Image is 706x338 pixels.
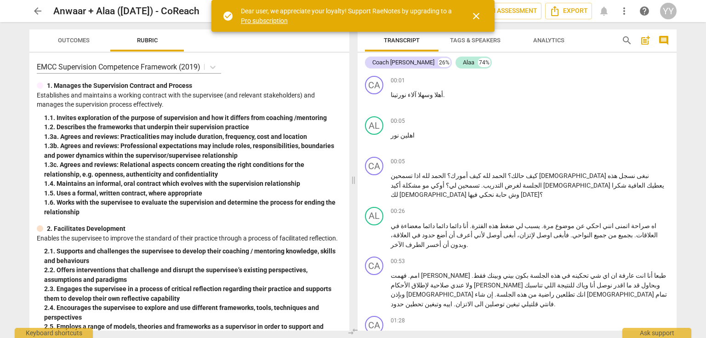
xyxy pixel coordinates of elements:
span: تسمحين [391,172,539,179]
div: 2. 3. Engages the supervisee in a process of critical reflection regarding their practice and sup... [44,284,342,303]
div: 1. 4. Maintains an informal, oral contract which evolves with the supervision relationship [44,179,342,189]
span: شكرا [612,182,626,189]
span: وبإذن [391,291,406,298]
span: وبينك [486,272,501,279]
span: موضوع [554,222,575,229]
span: شي [589,272,601,279]
div: Coach [PERSON_NAME] [372,58,434,67]
span: . [452,300,455,308]
span: الجلسة [496,291,516,298]
span: أخسر [425,241,441,248]
span: . [554,300,556,308]
span: من [607,231,617,239]
span: 00:05 [391,158,405,166]
span: في [560,272,570,279]
span: . [569,231,572,239]
span: Transcript [384,37,420,44]
div: 1. 3c. Agrees and reviews: Relational aspects concern creating the right conditions for the relat... [44,160,342,179]
span: اذا [413,172,421,179]
span: العافية [626,182,645,189]
span: عن [575,222,585,229]
span: ضغط [498,222,514,229]
div: Change speaker [365,157,383,175]
span: . [472,272,473,279]
span: اللي [543,281,556,289]
span: دائما [435,222,448,229]
span: راضية [537,291,554,298]
span: لغرض [503,182,521,189]
div: Change speaker [365,316,383,334]
span: 00:26 [391,207,405,215]
span: الجلسة [521,182,542,189]
span: close [471,11,482,22]
span: [DEMOGRAPHIC_DATA] [399,191,468,198]
span: احكي [585,222,601,229]
span: AI Assessment [476,6,537,17]
span: arrow_back [32,6,43,17]
div: Change speaker [365,76,383,94]
span: وبحاول [640,281,660,289]
button: YY [660,3,677,19]
span: post_add [640,35,651,46]
span: Export [549,6,588,17]
span: . [407,272,410,279]
span: [DEMOGRAPHIC_DATA] [406,291,475,298]
span: حابة [494,191,507,198]
div: 2. 1. Supports and challenges the supervisee to develop their coaching / mentoring knowledge, ski... [44,246,342,265]
button: Search [620,33,634,48]
span: [DATE] [521,191,540,198]
span: الحمد [430,172,446,179]
span: [PERSON_NAME] [421,272,472,279]
span: لك [391,191,399,198]
span: الاتزان [455,300,473,308]
div: 26% [438,58,450,67]
span: مرة [543,222,554,229]
span: أن [441,241,449,248]
span: لإطلاق [410,281,429,289]
span: . [468,222,472,229]
span: Outcomes [58,37,90,44]
span: check_circle [222,11,233,22]
span: ما [625,281,632,289]
span: قد [632,281,640,289]
span: تحطين [404,300,423,308]
span: الجلسة [529,272,549,279]
p: 2. Facilitates Development [47,224,125,234]
span: إن [485,291,493,298]
span: بيني [501,272,514,279]
span: مشكلة [401,182,421,189]
a: Pro subscription [241,17,288,24]
span: أبغى [502,231,516,239]
span: تطلعين [554,291,575,298]
span: اتمنى [614,222,630,229]
span: شاء [475,291,587,298]
span: نور [391,132,399,139]
span: [DEMOGRAPHIC_DATA] [543,182,612,189]
span: التدريب [483,182,503,189]
span: مو [421,182,429,189]
span: الفترة [472,222,487,229]
span: النواحي [572,231,592,239]
span: اي [601,272,609,279]
span: كيف [468,172,481,179]
span: توصلين [484,300,505,308]
span: لي [514,222,523,229]
button: Close [465,5,487,27]
span: في [410,231,421,239]
h2: Anwaar + Alaa ([DATE]) - CoReach [53,6,199,17]
span: . [480,182,483,189]
span: Tags & Speakers [450,37,501,44]
span: 00:05 [391,117,405,125]
span: اوصل [535,231,552,239]
div: 1. 6. Works with the supervisee to evaluate the supervision and determine the process for ending ... [44,198,342,217]
button: Add summary [638,33,653,48]
span: help [639,6,650,17]
span: فأبغى [552,231,569,239]
span: فانتي [538,300,554,308]
span: حدود [391,300,404,308]
span: أهلا [433,91,443,98]
p: Enables the supervisee to improve the standard of their practice through a process of facilitated... [37,234,342,243]
span: هذه [608,172,617,179]
span: العلاقات [636,231,658,239]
